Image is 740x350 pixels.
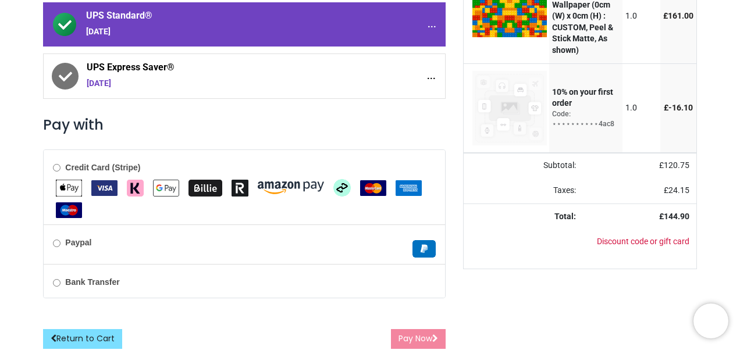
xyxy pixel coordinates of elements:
[43,329,122,349] a: Return to Cart
[56,202,82,218] img: Maestro
[258,181,324,194] img: Amazon Pay
[663,11,693,20] span: £
[360,183,386,192] span: MasterCard
[188,183,222,192] span: Billie
[232,183,248,192] span: Revolut Pay
[396,183,422,192] span: American Express
[659,160,689,170] span: £
[56,180,82,197] img: Apple Pay
[188,180,222,197] img: Billie
[65,277,119,287] b: Bank Transfer
[693,303,728,338] iframe: Brevo live chat
[43,115,445,135] h3: Pay with
[91,183,118,192] span: VISA
[258,183,324,192] span: Amazon Pay
[664,103,693,112] span: £
[153,183,179,192] span: Google Pay
[153,180,179,197] img: Google Pay
[91,180,118,196] img: VISA
[668,185,689,195] span: 24.15
[625,10,657,22] div: 1.0
[412,244,436,253] span: Paypal
[56,183,82,192] span: Apple Pay
[668,103,693,112] span: -﻿16.10
[664,160,689,170] span: 120.75
[87,78,365,90] div: [DATE]
[428,18,436,31] span: ...
[127,180,144,197] img: Klarna
[87,61,365,77] span: UPS Express Saver®
[333,183,351,192] span: Afterpay Clearpay
[464,153,583,178] td: Subtotal:
[56,205,82,214] span: Maestro
[597,237,689,246] a: Discount code or gift card
[464,178,583,203] td: Taxes:
[65,238,91,247] b: Paypal
[625,102,657,114] div: 1.0
[427,70,436,83] span: ...
[232,180,248,197] img: Revolut Pay
[86,9,366,26] span: UPS Standard®
[86,26,366,38] div: [DATE]
[360,180,386,196] img: MasterCard
[668,11,693,20] span: 161.00
[552,110,614,128] span: Code: ⋆⋆⋆⋆⋆⋆⋆⋆⋆⋆4ac8
[396,180,422,196] img: American Express
[53,279,61,287] input: Bank Transfer
[127,183,144,192] span: Klarna
[552,87,613,108] strong: 10% on your first order
[333,179,351,197] img: Afterpay Clearpay
[664,185,689,195] span: £
[412,240,436,258] img: Paypal
[659,212,689,221] strong: £
[472,71,547,145] img: 10% on your first order
[664,212,689,221] span: 144.90
[65,163,140,172] b: Credit Card (Stripe)
[554,212,576,221] strong: Total:
[53,164,61,172] input: Credit Card (Stripe)
[53,240,61,247] input: Paypal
